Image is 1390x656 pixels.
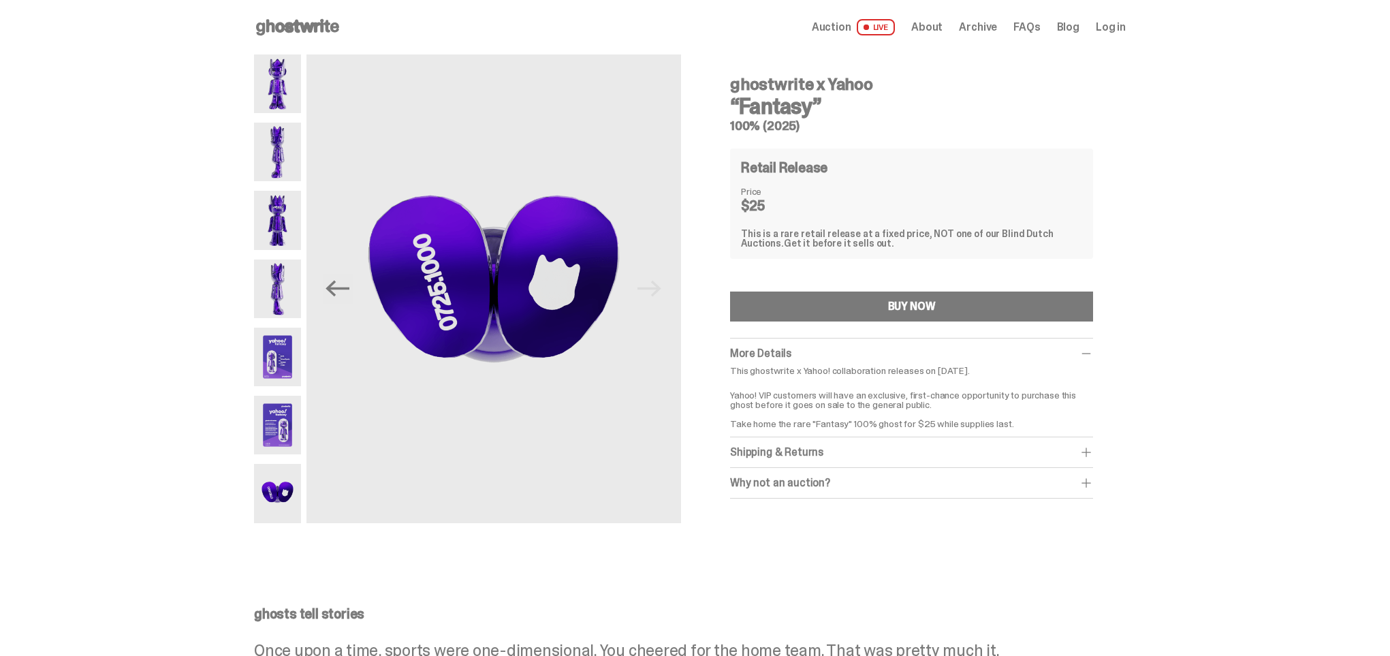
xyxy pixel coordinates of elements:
a: Log in [1096,22,1126,33]
img: Yahoo-HG---2.png [254,123,301,181]
img: Yahoo-HG---4.png [254,260,301,318]
h4: Retail Release [741,161,827,174]
img: Yahoo-HG---1.png [254,54,301,113]
button: BUY NOW [730,292,1093,322]
img: Yahoo-HG---7.png [306,54,681,523]
dd: $25 [741,199,809,213]
div: This is a rare retail release at a fixed price, NOT one of our Blind Dutch Auctions. [741,229,1082,248]
span: More Details [730,346,791,360]
h5: 100% (2025) [730,120,1093,132]
div: Why not an auction? [730,476,1093,490]
button: Previous [323,274,353,304]
a: About [911,22,943,33]
p: ghosts tell stories [254,607,1126,621]
img: Yahoo-HG---6.png [254,396,301,454]
img: Yahoo-HG---3.png [254,191,301,249]
a: Auction LIVE [812,19,895,35]
span: Get it before it sells out. [784,237,894,249]
img: Yahoo-HG---7.png [254,464,301,522]
a: Blog [1057,22,1079,33]
div: Shipping & Returns [730,446,1093,459]
dt: Price [741,187,809,196]
h4: ghostwrite x Yahoo [730,76,1093,93]
a: Archive [959,22,997,33]
span: LIVE [857,19,896,35]
p: Yahoo! VIP customers will have an exclusive, first-chance opportunity to purchase this ghost befo... [730,381,1093,428]
a: FAQs [1013,22,1040,33]
div: BUY NOW [888,301,936,312]
img: Yahoo-HG---5.png [254,328,301,386]
span: Auction [812,22,851,33]
h3: “Fantasy” [730,95,1093,117]
p: This ghostwrite x Yahoo! collaboration releases on [DATE]. [730,366,1093,375]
